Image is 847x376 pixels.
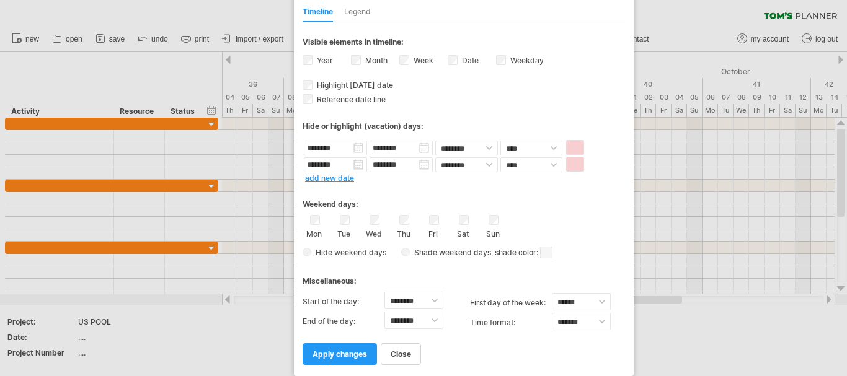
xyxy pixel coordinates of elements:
span: , shade color: [491,245,552,260]
label: Time format: [470,313,552,333]
span: close [391,349,411,359]
label: Date [459,56,479,65]
div: Visible elements in timeline: [303,37,625,50]
label: Sun [485,227,500,238]
label: Mon [306,227,322,238]
label: Start of the day: [303,292,384,312]
label: Sat [455,227,471,238]
span: apply changes [313,349,367,359]
span: Highlight [DATE] date [314,81,393,90]
label: Tue [336,227,352,238]
div: Timeline [303,2,333,22]
div: Weekend days: [303,188,625,212]
span: Reference date line [314,95,386,104]
a: add new date [305,173,354,183]
label: Year [314,56,333,65]
label: Fri [425,227,441,238]
a: close [381,343,421,365]
span: click here to change the shade color [540,247,552,258]
div: Legend [344,2,371,22]
label: Wed [366,227,381,238]
span: Shade weekend days [410,248,491,257]
span: Hide weekend days [311,248,386,257]
label: Week [411,56,433,65]
a: apply changes [303,343,377,365]
label: End of the day: [303,312,384,331]
div: Miscellaneous: [303,265,625,289]
label: Thu [396,227,411,238]
label: Month [363,56,388,65]
label: first day of the week: [470,293,552,313]
label: Weekday [508,56,544,65]
div: Hide or highlight (vacation) days: [303,121,625,131]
